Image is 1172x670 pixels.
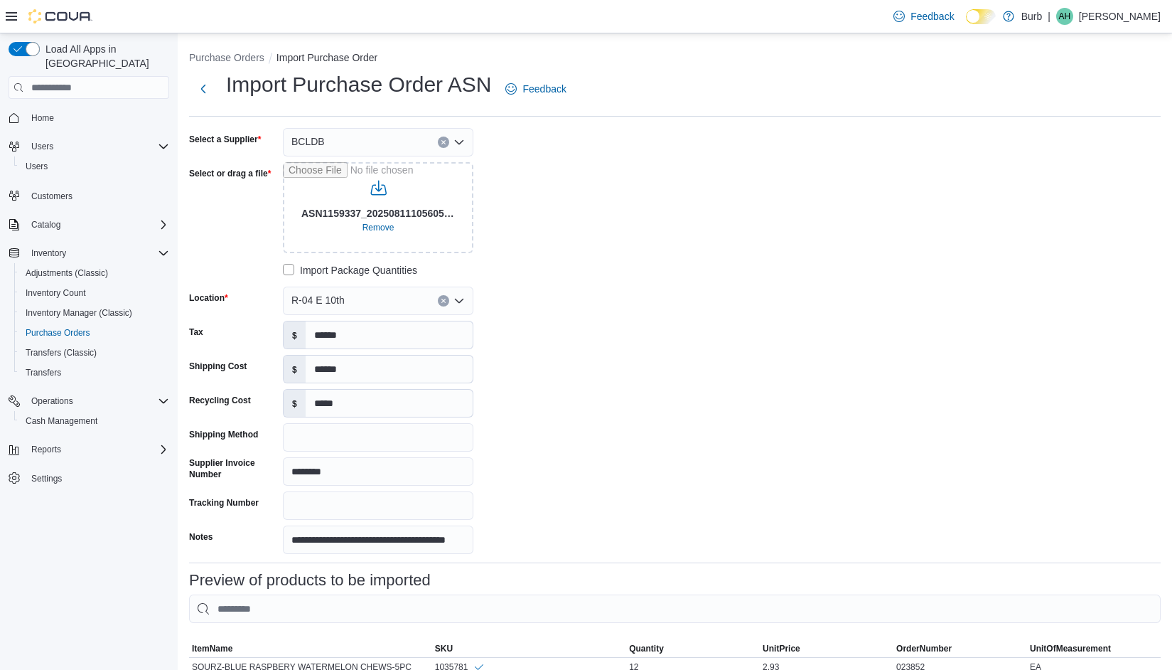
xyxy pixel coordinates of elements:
[20,324,169,341] span: Purchase Orders
[26,470,68,487] a: Settings
[189,531,213,543] label: Notes
[20,364,169,381] span: Transfers
[1056,8,1073,25] div: Axel Holin
[283,162,473,253] input: Use aria labels when no actual label is in use
[26,393,79,410] button: Operations
[26,347,97,358] span: Transfers (Classic)
[3,185,175,206] button: Customers
[14,156,175,176] button: Users
[893,640,1027,657] button: OrderNumber
[453,137,465,148] button: Open list of options
[3,440,175,459] button: Reports
[3,137,175,156] button: Users
[357,219,400,236] button: Clear selected files
[284,356,306,383] label: $
[20,265,114,282] a: Adjustments (Classic)
[3,243,175,263] button: Inventory
[26,186,169,204] span: Customers
[31,112,54,124] span: Home
[20,413,103,430] a: Cash Management
[20,304,138,321] a: Inventory Manager (Classic)
[1079,8,1161,25] p: [PERSON_NAME]
[40,42,169,70] span: Load All Apps in [GEOGRAPHIC_DATA]
[1027,640,1161,657] button: UnitOfMeasurement
[888,2,959,31] a: Feedback
[14,263,175,283] button: Adjustments (Classic)
[189,134,261,145] label: Select a Supplier
[20,344,169,361] span: Transfers (Classic)
[189,640,432,657] button: ItemName
[26,393,169,410] span: Operations
[1021,8,1043,25] p: Burb
[1048,8,1050,25] p: |
[189,168,271,179] label: Select or drag a file
[20,344,102,361] a: Transfers (Classic)
[26,245,72,262] button: Inventory
[26,327,90,339] span: Purchase Orders
[26,110,60,127] a: Home
[453,295,465,307] button: Open list of options
[3,468,175,489] button: Settings
[28,9,92,23] img: Cova
[1059,8,1071,25] span: AH
[629,643,664,654] span: Quantity
[20,158,169,175] span: Users
[31,248,66,259] span: Inventory
[26,161,48,172] span: Users
[189,292,228,304] label: Location
[438,137,449,148] button: Clear input
[20,285,92,302] a: Inventory Count
[626,640,760,657] button: Quantity
[189,361,247,372] label: Shipping Cost
[20,158,53,175] a: Users
[20,304,169,321] span: Inventory Manager (Classic)
[20,364,67,381] a: Transfers
[189,75,217,103] button: Next
[1030,643,1111,654] span: UnitOfMeasurement
[291,133,325,150] span: BCLDB
[189,326,203,338] label: Tax
[14,283,175,303] button: Inventory Count
[14,303,175,323] button: Inventory Manager (Classic)
[26,138,59,155] button: Users
[26,216,169,233] span: Catalog
[284,321,306,349] label: $
[26,469,169,487] span: Settings
[189,429,258,440] label: Shipping Method
[189,497,259,509] label: Tracking Number
[26,287,86,299] span: Inventory Count
[31,191,72,202] span: Customers
[14,323,175,343] button: Purchase Orders
[362,222,394,233] span: Remove
[432,640,626,657] button: SKU
[26,216,66,233] button: Catalog
[31,473,62,484] span: Settings
[189,52,264,63] button: Purchase Orders
[31,219,60,230] span: Catalog
[276,52,377,63] button: Import Purchase Order
[26,307,132,319] span: Inventory Manager (Classic)
[500,75,571,103] a: Feedback
[896,643,952,654] span: OrderNumber
[26,138,169,155] span: Users
[3,107,175,128] button: Home
[283,262,417,279] label: Import Package Quantities
[26,441,67,458] button: Reports
[3,391,175,411] button: Operations
[20,324,96,341] a: Purchase Orders
[910,9,954,23] span: Feedback
[189,457,277,480] label: Supplier Invoice Number
[192,643,232,654] span: ItemName
[284,390,306,417] label: $
[26,245,169,262] span: Inventory
[226,70,491,99] h1: Import Purchase Order ASN
[189,395,251,406] label: Recycling Cost
[26,441,169,458] span: Reports
[26,367,61,378] span: Transfers
[438,295,449,307] button: Clear input
[31,141,53,152] span: Users
[31,395,73,407] span: Operations
[14,343,175,363] button: Transfers (Classic)
[966,9,996,24] input: Dark Mode
[26,188,78,205] a: Customers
